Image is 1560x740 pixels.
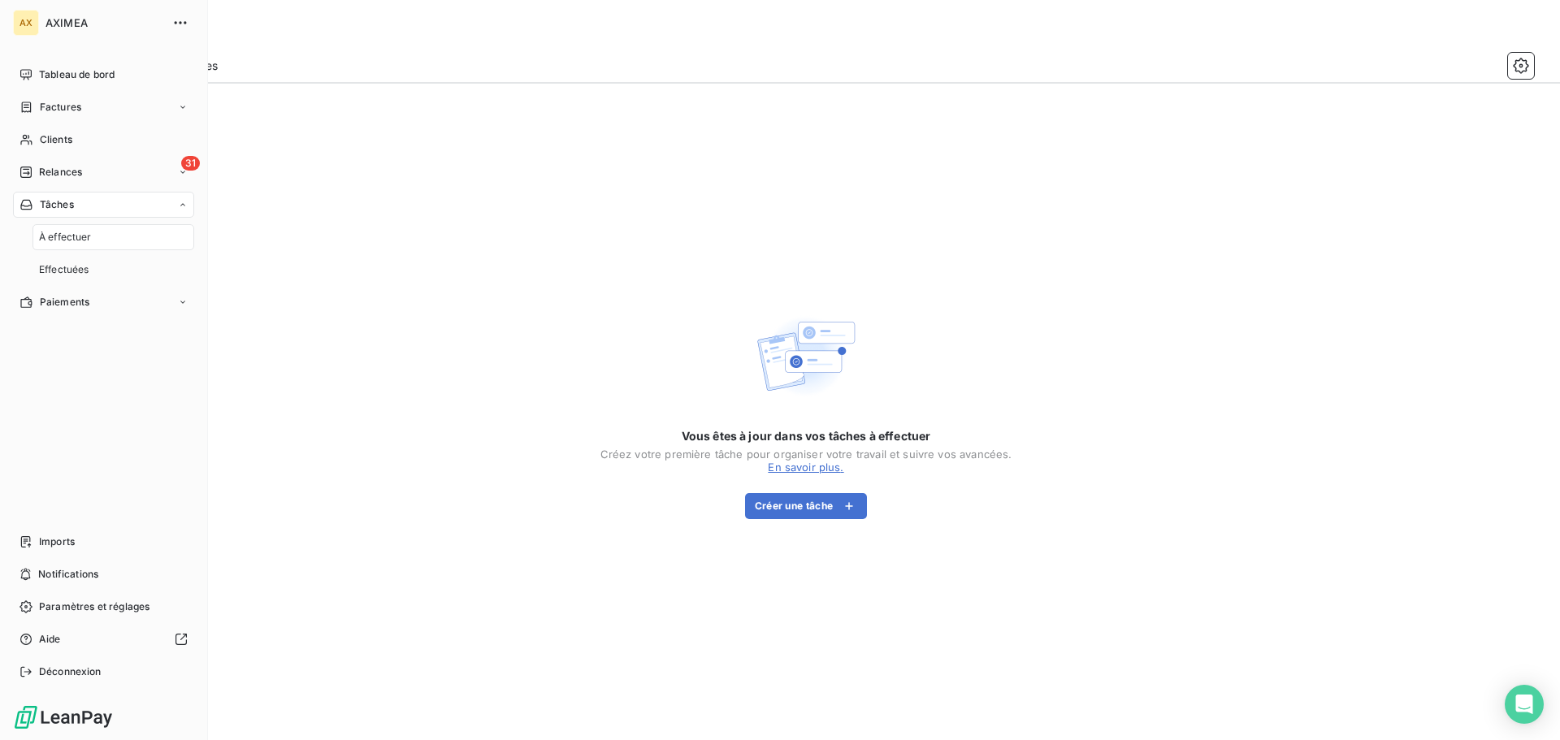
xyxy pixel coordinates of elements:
span: Tâches [40,197,74,212]
span: Factures [40,100,81,115]
span: Paramètres et réglages [39,599,149,614]
span: À effectuer [39,230,92,245]
span: 31 [181,156,200,171]
span: AXIMEA [45,16,162,29]
span: Paiements [40,295,89,309]
a: Aide [13,626,194,652]
img: Logo LeanPay [13,704,114,730]
a: En savoir plus. [768,461,843,474]
div: AX [13,10,39,36]
span: Notifications [38,567,98,582]
div: Open Intercom Messenger [1505,685,1544,724]
span: Tableau de bord [39,67,115,82]
span: Aide [39,632,61,647]
span: Relances [39,165,82,180]
span: Clients [40,132,72,147]
div: Créez votre première tâche pour organiser votre travail et suivre vos avancées. [600,448,1012,461]
span: Vous êtes à jour dans vos tâches à effectuer [682,428,931,444]
span: Effectuées [39,262,89,277]
button: Créer une tâche [745,493,868,519]
span: Déconnexion [39,664,102,679]
span: Imports [39,534,75,549]
img: Empty state [754,305,858,409]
